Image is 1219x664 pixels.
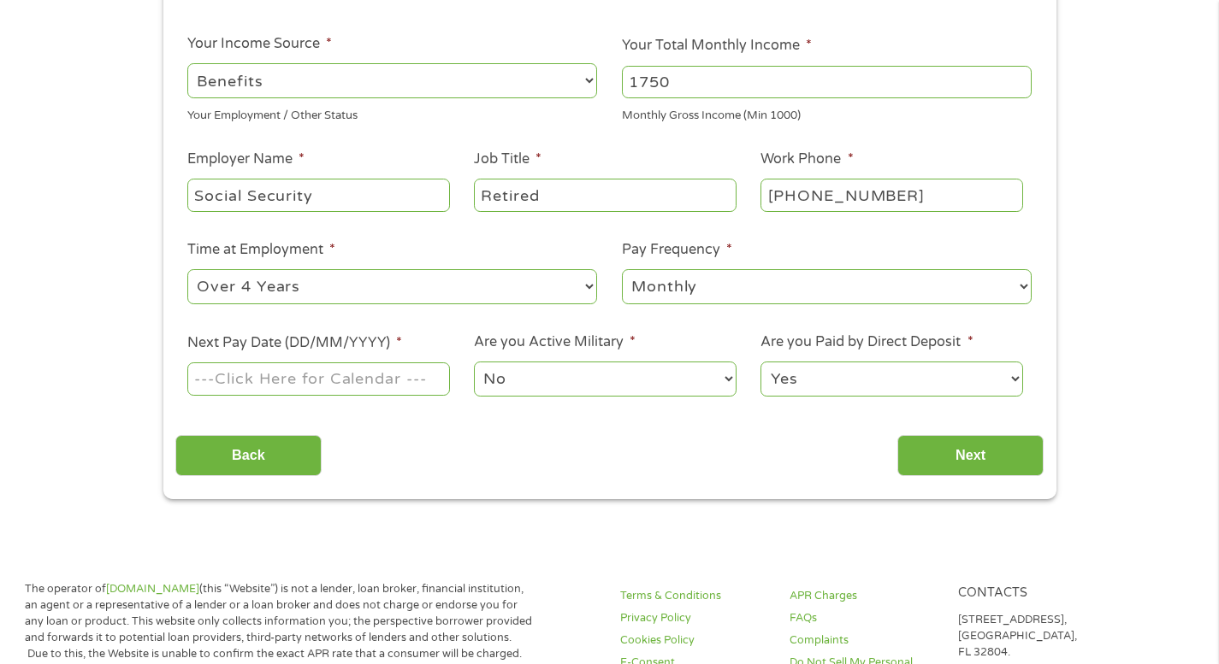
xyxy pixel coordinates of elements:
[474,150,541,168] label: Job Title
[622,37,812,55] label: Your Total Monthly Income
[760,150,853,168] label: Work Phone
[760,179,1022,211] input: (231) 754-4010
[187,241,335,259] label: Time at Employment
[474,333,636,351] label: Are you Active Military
[187,102,597,125] div: Your Employment / Other Status
[760,333,973,351] label: Are you Paid by Direct Deposit
[175,435,322,477] input: Back
[620,632,769,649] a: Cookies Policy
[620,588,769,604] a: Terms & Conditions
[187,150,305,168] label: Employer Name
[187,179,449,211] input: Walmart
[187,362,449,395] input: ---Click Here for Calendar ---
[958,612,1107,661] p: [STREET_ADDRESS], [GEOGRAPHIC_DATA], FL 32804.
[25,581,533,661] p: The operator of (this “Website”) is not a lender, loan broker, financial institution, an agent or...
[187,334,402,352] label: Next Pay Date (DD/MM/YYYY)
[622,102,1032,125] div: Monthly Gross Income (Min 1000)
[622,241,732,259] label: Pay Frequency
[790,610,938,626] a: FAQs
[622,66,1032,98] input: 1800
[106,582,199,596] a: [DOMAIN_NAME]
[620,610,769,626] a: Privacy Policy
[790,632,938,649] a: Complaints
[958,585,1107,602] h4: Contacts
[897,435,1044,477] input: Next
[790,588,938,604] a: APR Charges
[474,179,736,211] input: Cashier
[187,35,332,53] label: Your Income Source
